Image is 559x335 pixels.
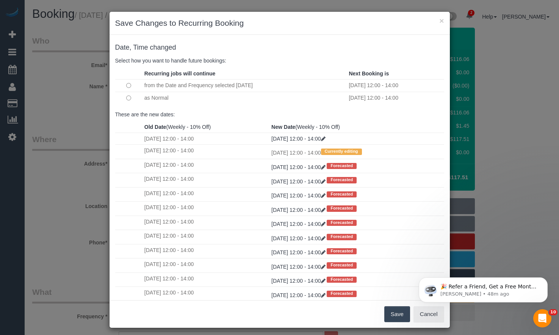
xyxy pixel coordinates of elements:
[144,70,215,77] strong: Recurring jobs will continue
[407,261,559,315] iframe: Intercom notifications message
[349,70,389,77] strong: Next Booking is
[327,177,357,183] span: Forecasted
[321,149,362,155] span: Currently editing
[142,159,269,173] td: [DATE] 12:00 - 14:00
[142,173,269,187] td: [DATE] 12:00 - 14:00
[142,258,269,272] td: [DATE] 12:00 - 14:00
[142,216,269,230] td: [DATE] 12:00 - 14:00
[142,133,269,145] td: [DATE] 12:00 - 14:00
[327,248,357,254] span: Forecasted
[271,124,295,130] strong: New Date
[142,287,269,301] td: [DATE] 12:00 - 14:00
[115,111,444,118] p: These are the new dates:
[142,202,269,216] td: [DATE] 12:00 - 14:00
[115,44,148,51] span: Date, Time
[115,57,444,64] p: Select how you want to handle future bookings:
[347,92,444,104] td: [DATE] 12:00 - 14:00
[327,262,357,268] span: Forecasted
[271,221,327,227] a: [DATE] 12:00 - 14:00
[327,163,357,169] span: Forecasted
[327,291,357,297] span: Forecasted
[271,178,327,185] a: [DATE] 12:00 - 14:00
[142,230,269,244] td: [DATE] 12:00 - 14:00
[327,220,357,226] span: Forecasted
[347,79,444,92] td: [DATE] 12:00 - 14:00
[271,235,327,241] a: [DATE] 12:00 - 14:00
[144,124,166,130] strong: Old Date
[115,44,444,52] h4: changed
[271,264,327,270] a: [DATE] 12:00 - 14:00
[142,145,269,159] td: [DATE] 12:00 - 14:00
[142,187,269,201] td: [DATE] 12:00 - 14:00
[327,205,357,211] span: Forecasted
[142,272,269,286] td: [DATE] 12:00 - 14:00
[549,309,557,315] span: 10
[327,191,357,197] span: Forecasted
[271,207,327,213] a: [DATE] 12:00 - 14:00
[533,309,551,327] iframe: Intercom live chat
[327,277,357,283] span: Forecasted
[115,17,444,29] h3: Save Changes to Recurring Booking
[142,121,269,133] th: (Weekly - 10% Off)
[142,92,347,104] td: as Normal
[142,244,269,258] td: [DATE] 12:00 - 14:00
[439,17,444,25] button: ×
[271,278,327,284] a: [DATE] 12:00 - 14:00
[269,145,444,159] td: [DATE] 12:00 - 14:00
[271,249,327,255] a: [DATE] 12:00 - 14:00
[271,136,325,142] a: [DATE] 12:00 - 14:00
[327,234,357,240] span: Forecasted
[271,292,327,298] a: [DATE] 12:00 - 14:00
[271,164,327,170] a: [DATE] 12:00 - 14:00
[384,306,410,322] button: Save
[269,121,444,133] th: (Weekly - 10% Off)
[142,79,347,92] td: from the Date and Frequency selected [DATE]
[271,193,327,199] a: [DATE] 12:00 - 14:00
